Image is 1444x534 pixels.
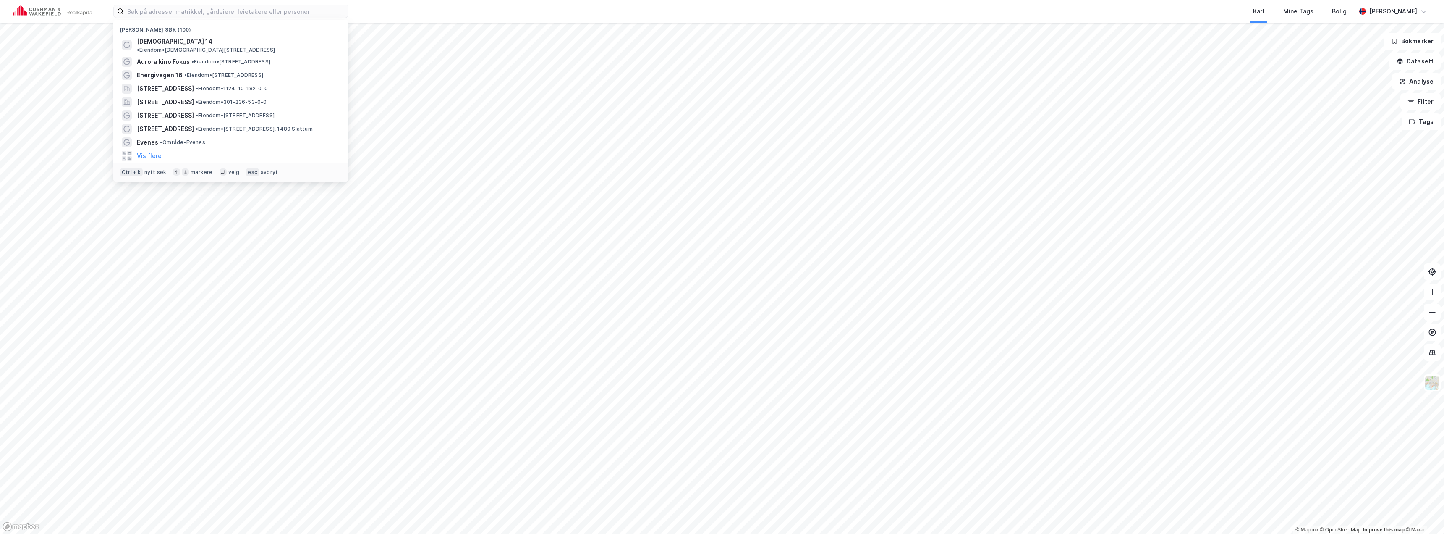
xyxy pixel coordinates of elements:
span: • [196,126,198,132]
button: Analyse [1392,73,1441,90]
span: Eiendom • [STREET_ADDRESS] [196,112,275,119]
button: Vis flere [137,151,162,161]
div: esc [246,168,259,176]
iframe: Chat Widget [1402,494,1444,534]
span: • [160,139,162,145]
span: • [191,58,194,65]
span: Eiendom • 1124-10-182-0-0 [196,85,268,92]
button: Filter [1400,93,1441,110]
span: Område • Evenes [160,139,205,146]
span: Energivegen 16 [137,70,183,80]
div: nytt søk [144,169,167,176]
div: markere [191,169,212,176]
a: Mapbox homepage [3,522,39,531]
span: [DEMOGRAPHIC_DATA] 14 [137,37,212,47]
div: Bolig [1332,6,1347,16]
button: Datasett [1389,53,1441,70]
span: • [196,85,198,92]
span: • [196,99,198,105]
a: OpenStreetMap [1320,527,1361,533]
a: Mapbox [1295,527,1318,533]
div: velg [228,169,240,176]
img: cushman-wakefield-realkapital-logo.202ea83816669bd177139c58696a8fa1.svg [13,5,93,17]
img: Z [1424,375,1440,391]
button: Tags [1402,113,1441,130]
div: avbryt [261,169,278,176]
div: Kart [1253,6,1265,16]
span: [STREET_ADDRESS] [137,84,194,94]
span: [STREET_ADDRESS] [137,97,194,107]
span: Aurora kino Fokus [137,57,190,67]
div: Ctrl + k [120,168,143,176]
span: Eiendom • [STREET_ADDRESS], 1480 Slattum [196,126,313,132]
span: Eiendom • [STREET_ADDRESS] [191,58,270,65]
span: Eiendom • 301-236-53-0-0 [196,99,267,105]
span: Eiendom • [DEMOGRAPHIC_DATA][STREET_ADDRESS] [137,47,275,53]
button: Bokmerker [1384,33,1441,50]
div: Mine Tags [1283,6,1313,16]
input: Søk på adresse, matrikkel, gårdeiere, leietakere eller personer [124,5,348,18]
span: [STREET_ADDRESS] [137,124,194,134]
span: • [137,47,139,53]
span: [STREET_ADDRESS] [137,110,194,121]
a: Improve this map [1363,527,1405,533]
div: [PERSON_NAME] [1369,6,1417,16]
span: Eiendom • [STREET_ADDRESS] [184,72,263,79]
span: Evenes [137,137,158,147]
div: Kontrollprogram for chat [1402,494,1444,534]
span: • [196,112,198,118]
span: • [184,72,187,78]
div: [PERSON_NAME] søk (100) [113,20,348,35]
